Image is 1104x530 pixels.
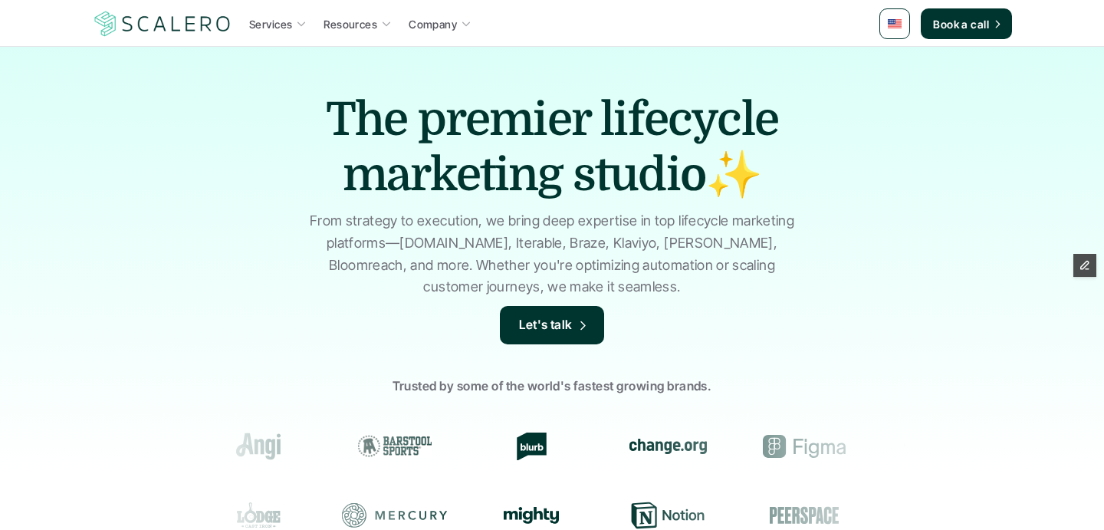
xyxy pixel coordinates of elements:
div: Mighty Networks [478,507,584,524]
img: Groome [904,437,978,456]
div: Notion [615,502,721,529]
div: Resy [888,502,994,529]
p: Book a call [933,16,989,32]
div: Barstool [342,433,448,460]
p: Resources [324,16,377,32]
div: Angi [205,433,311,460]
button: Edit Framer Content [1073,254,1096,277]
div: Lodge Cast Iron [205,502,311,529]
div: Figma [751,433,857,460]
p: From strategy to execution, we bring deep expertise in top lifecycle marketing platforms—[DOMAIN_... [303,210,801,298]
p: Let's talk [519,315,573,335]
p: Company [409,16,457,32]
div: Mercury [342,502,448,529]
img: Scalero company logo [92,9,233,38]
a: Scalero company logo [92,10,233,38]
div: change.org [615,433,721,460]
h1: The premier lifecycle marketing studio✨ [284,92,820,202]
a: Book a call [921,8,1012,39]
div: Peerspace [751,502,857,529]
div: Blurb [478,433,584,460]
p: Services [249,16,292,32]
a: Let's talk [500,306,604,344]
